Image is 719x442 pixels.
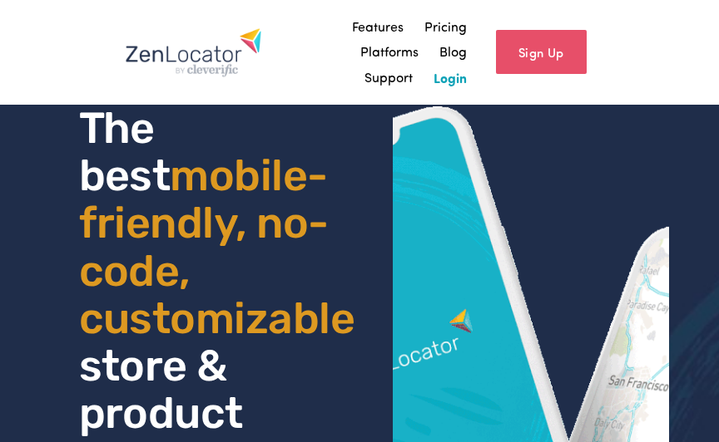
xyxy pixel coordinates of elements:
[439,40,467,65] a: Blog
[364,65,413,90] a: Support
[79,150,355,344] span: mobile- friendly, no-code, customizable
[352,14,404,39] a: Features
[434,65,467,90] a: Login
[496,30,587,74] a: Sign Up
[360,40,419,65] a: Platforms
[125,27,262,77] img: Zenlocator
[424,14,467,39] a: Pricing
[79,102,171,201] span: The best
